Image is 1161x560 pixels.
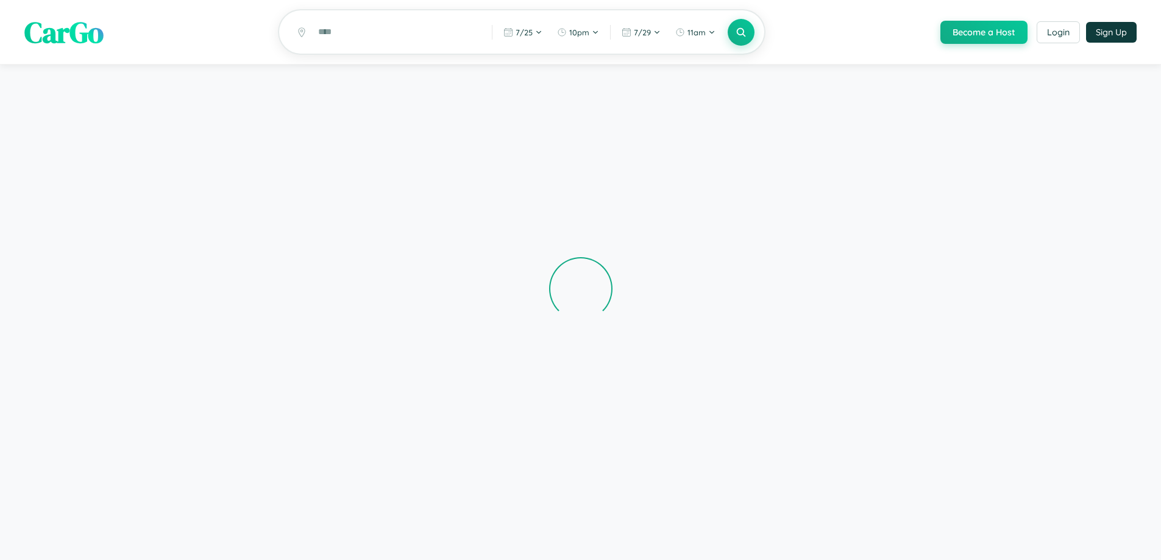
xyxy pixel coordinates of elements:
[569,27,589,37] span: 10pm
[1086,22,1137,43] button: Sign Up
[940,21,1028,44] button: Become a Host
[551,23,605,42] button: 10pm
[616,23,667,42] button: 7/29
[1037,21,1080,43] button: Login
[497,23,549,42] button: 7/25
[516,27,533,37] span: 7 / 25
[24,12,104,52] span: CarGo
[669,23,722,42] button: 11am
[634,27,651,37] span: 7 / 29
[687,27,706,37] span: 11am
